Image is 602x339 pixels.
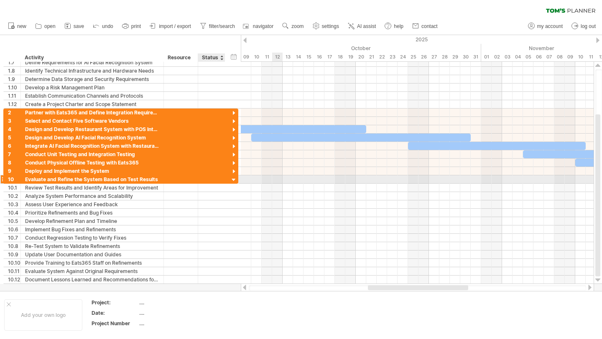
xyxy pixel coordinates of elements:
div: Add your own logo [4,299,82,331]
div: Monday, 3 November 2025 [502,53,513,61]
div: Update User Documentation and Guides [25,250,159,258]
a: undo [91,21,116,32]
div: 10.1 [8,184,20,192]
a: navigator [242,21,276,32]
div: 10.10 [8,259,20,267]
div: 10.2 [8,192,20,200]
div: Implement Bug Fixes and Refinements [25,225,159,233]
div: 7 [8,150,20,158]
div: 1.7 [8,58,20,66]
div: Identify Technical Infrastructure and Hardware Needs [25,67,159,75]
div: 10.6 [8,225,20,233]
a: import / export [148,21,194,32]
a: open [33,21,58,32]
div: Integrate AI Facial Recognition System with Restaurant System [25,142,159,150]
div: 3 [8,117,20,125]
span: zoom [291,23,304,29]
a: print [120,21,143,32]
div: Tuesday, 21 October 2025 [366,53,377,61]
div: 10.11 [8,267,20,275]
div: 6 [8,142,20,150]
div: Tuesday, 28 October 2025 [439,53,450,61]
div: Deploy and Implement the System [25,167,159,175]
div: Tuesday, 14 October 2025 [293,53,304,61]
a: new [6,21,29,32]
div: 1.11 [8,92,20,100]
div: Thursday, 6 November 2025 [533,53,544,61]
a: help [383,21,406,32]
span: log out [581,23,596,29]
div: Saturday, 1 November 2025 [481,53,492,61]
a: settings [311,21,342,32]
div: Activity [25,53,159,62]
span: filter/search [209,23,235,29]
div: 10.3 [8,200,20,208]
div: Sunday, 12 October 2025 [272,53,283,61]
span: help [394,23,403,29]
div: Date: [92,309,138,316]
div: 8 [8,159,20,167]
div: Document Lessons Learned and Recommendations for Future Improvements [25,276,159,283]
div: Thursday, 23 October 2025 [387,53,398,61]
div: 4 [8,125,20,133]
div: Tuesday, 11 November 2025 [586,53,596,61]
div: Thursday, 9 October 2025 [241,53,251,61]
div: 1.12 [8,100,20,108]
div: .... [139,309,209,316]
div: 10.12 [8,276,20,283]
div: Saturday, 25 October 2025 [408,53,418,61]
div: Friday, 31 October 2025 [471,53,481,61]
div: 10 [8,175,20,183]
div: October 2025 [157,44,481,53]
span: navigator [253,23,273,29]
div: 5 [8,134,20,142]
div: 10.9 [8,250,20,258]
div: Monday, 13 October 2025 [283,53,293,61]
div: Resource [168,53,193,62]
span: undo [102,23,113,29]
a: my account [526,21,565,32]
div: Friday, 10 October 2025 [251,53,262,61]
div: Re-Test System to Validate Refinements [25,242,159,250]
div: Conduct Regression Testing to Verify Fixes [25,234,159,242]
a: zoom [280,21,306,32]
div: Conduct Physical Offline Testing with Eats365 [25,159,159,167]
div: Partner with Eats365 and Define Integration Requirements [25,109,159,116]
div: 1.8 [8,67,20,75]
div: Sunday, 19 October 2025 [345,53,356,61]
div: 1.9 [8,75,20,83]
a: log out [569,21,598,32]
div: Monday, 10 November 2025 [575,53,586,61]
div: Wednesday, 15 October 2025 [304,53,314,61]
span: save [74,23,84,29]
div: Tuesday, 4 November 2025 [513,53,523,61]
div: Status [202,53,220,62]
div: Review Test Results and Identify Areas for Improvement [25,184,159,192]
div: Evaluate System Against Original Requirements [25,267,159,275]
div: Sunday, 26 October 2025 [418,53,429,61]
div: Establish Communication Channels and Protocols [25,92,159,100]
span: import / export [159,23,191,29]
a: AI assist [346,21,378,32]
span: AI assist [357,23,376,29]
div: Design and Develop Restaurant System with POS Integration [25,125,159,133]
div: Provide Training to Eats365 Staff on Refinements [25,259,159,267]
div: Develop a Risk Management Plan [25,83,159,91]
div: Analyze System Performance and Scalability [25,192,159,200]
div: Project Number [92,320,138,327]
div: Wednesday, 22 October 2025 [377,53,387,61]
div: Design and Develop AI Facial Recognition System [25,134,159,142]
div: Create a Project Charter and Scope Statement [25,100,159,108]
div: 1.10 [8,83,20,91]
div: .... [139,320,209,327]
span: my account [537,23,563,29]
div: Friday, 24 October 2025 [398,53,408,61]
span: print [131,23,141,29]
div: Saturday, 11 October 2025 [262,53,272,61]
div: Sunday, 2 November 2025 [492,53,502,61]
div: Define Requirements for AI Facial Recognition System [25,58,159,66]
div: 9 [8,167,20,175]
div: Develop Refinement Plan and Timeline [25,217,159,225]
div: Monday, 20 October 2025 [356,53,366,61]
div: Sunday, 9 November 2025 [565,53,575,61]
